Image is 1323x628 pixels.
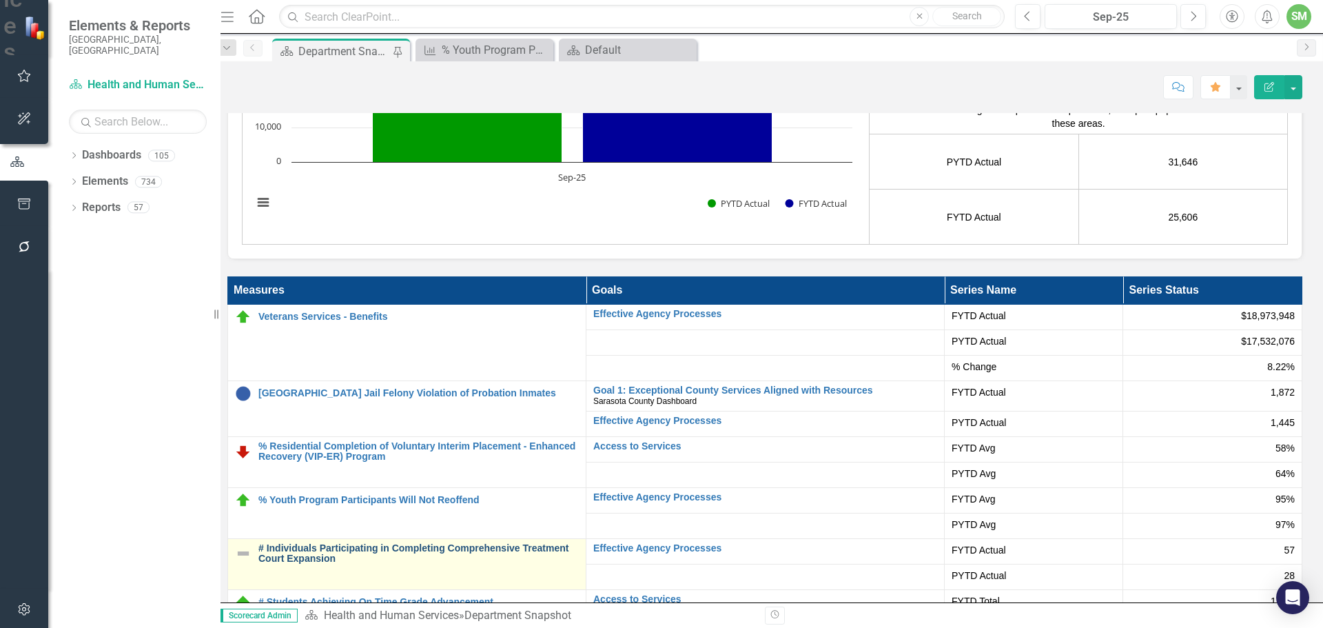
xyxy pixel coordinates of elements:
[228,304,586,381] td: Double-Click to Edit Right Click for Context Menu
[258,597,579,607] a: # Students Achieving On Time Grade Advancement
[586,538,945,564] td: Double-Click to Edit Right Click for Context Menu
[1241,334,1295,348] span: $17,532,076
[1078,190,1287,245] td: 25,606
[1015,4,1213,29] div: Submenu
[305,608,755,624] div: »
[583,74,772,163] g: FYTD Actual, bar series 2 of 2 with 1 bar.
[246,17,859,224] svg: Interactive chart
[952,594,1116,608] span: FYTD Total
[1284,569,1295,583] span: 28
[952,518,1116,531] span: PYTD Avg
[593,543,937,554] a: Effective Agency Processes
[127,202,150,214] div: 57
[593,441,937,452] a: Access to Services
[235,545,252,562] img: Not Defined
[952,543,1116,557] span: FYTD Actual
[1271,594,1295,608] span: 1,763
[9,62,40,91] button: Menu
[9,233,40,262] button: Menu
[324,609,459,622] a: Health and Human Services
[1286,4,1311,29] button: SM
[9,596,40,625] button: Menu
[148,150,175,161] div: 105
[258,388,579,398] a: [GEOGRAPHIC_DATA] Jail Felony Violation of Probation Inmates
[593,309,937,319] a: Effective Agency Processes
[585,41,693,59] div: Default
[235,385,252,402] img: No Target Set
[1275,441,1295,455] span: 58%
[1271,416,1295,429] span: 1,445
[258,312,579,322] a: Veterans Services - Benefits
[135,176,162,188] div: 734
[1275,467,1295,480] span: 64%
[910,7,1001,26] div: Submenu
[69,110,207,134] input: Search Below...
[24,16,48,40] img: ClearPoint Strategy
[562,41,693,59] a: Default
[9,190,40,219] button: Menu
[1271,385,1295,399] span: 1,872
[228,538,586,589] td: Double-Click to Edit Right Click for Context Menu
[82,174,128,190] a: Elements
[220,609,298,622] span: Scorecard Admin
[1241,309,1295,323] span: $18,973,948
[258,543,579,565] a: # Individuals Participating in Completing Comprehensive Treatment Court Expansion
[228,436,586,487] td: Double-Click to Edit Right Click for Context Menu
[952,416,1116,429] span: PYTD Actual
[870,190,1078,245] td: FYTD Actual
[228,381,586,436] td: Double-Click to Edit Right Click for Context Menu
[1284,543,1295,557] span: 57
[593,492,937,503] a: Effective Agency Processes
[586,381,945,411] td: Double-Click to Edit Right Click for Context Menu
[235,443,252,460] img: Below Plan
[952,569,1116,583] span: PYTD Actual
[1231,75,1247,99] button: color: whitesmoke
[235,309,252,325] img: On Target
[583,74,772,163] path: Sep-25, 25,606. FYTD Actual.
[69,17,207,34] span: Elements & Reports
[9,105,40,134] button: Menu
[593,594,937,605] a: Access to Services
[1284,75,1302,99] button: color: lightseagreen
[298,43,389,60] div: Department Snapshot
[1049,9,1172,26] div: Sep-25
[1045,4,1177,29] button: Sep-25
[586,589,945,615] td: Double-Click to Edit Right Click for Context Menu
[952,441,1116,455] span: FYTD Avg
[258,495,579,505] a: % Youth Program Participants Will Not Reoffend
[593,396,697,406] span: Sarasota County Dashboard
[419,41,550,59] a: % Youth Program Participants Will Not Reoffend
[246,17,865,224] div: Chart. Highcharts interactive chart.
[1078,134,1287,190] td: 31,646
[279,5,1005,29] input: Search ClearPoint...
[952,10,982,21] span: Search
[586,487,945,513] td: Double-Click to Edit Right Click for Context Menu
[228,487,586,538] td: Double-Click to Edit Right Click for Context Menu
[799,197,847,210] text: FYTD Actual
[235,594,252,611] img: On Target
[1275,492,1295,506] span: 95%
[952,467,1116,480] span: PYTD Avg
[952,360,1116,374] span: % Change
[952,334,1116,348] span: PYTD Actual
[558,171,586,183] text: Sep-25
[69,34,207,57] small: [GEOGRAPHIC_DATA], [GEOGRAPHIC_DATA]
[586,436,945,462] td: Double-Click to Edit Right Click for Context Menu
[870,134,1078,190] td: PYTD Actual
[255,120,281,132] text: 10,000
[873,100,1284,130] p: This did not have a negative impact to the operations, mosquito populations remained low in these...
[442,41,550,59] div: % Youth Program Participants Will Not Reoffend
[593,385,937,396] a: Goal 1: Exceptional County Services Aligned with Resources
[721,197,770,210] text: PYTD Actual
[1276,581,1309,614] div: Open Intercom Messenger
[82,200,121,216] a: Reports
[1267,360,1295,374] span: 8.22%
[464,609,571,622] div: Department Snapshot
[1275,518,1295,531] span: 97%
[82,148,141,163] a: Dashboards
[586,304,945,330] td: Double-Click to Edit Right Click for Context Menu
[952,492,1116,506] span: FYTD Avg
[952,385,1116,399] span: FYTD Actual
[932,7,1001,26] button: Search
[235,492,252,509] img: On Target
